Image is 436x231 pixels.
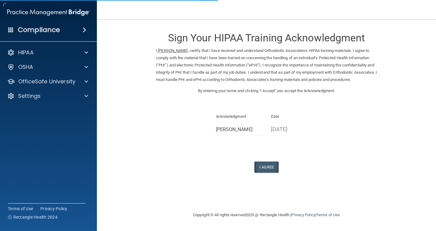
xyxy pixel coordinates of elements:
[18,26,60,34] h4: Compliance
[216,113,262,120] p: Acknowledgment
[158,48,187,53] ins: [PERSON_NAME]
[291,213,315,217] a: Privacy Policy
[7,6,90,18] img: PMB logo
[18,63,33,71] p: OSHA
[7,92,88,100] a: Settings
[7,63,88,71] a: OSHA
[271,113,317,120] p: Date
[8,206,33,212] a: Terms of Use
[156,32,377,43] h3: Sign Your HIPAA Training Acknowledgment
[316,213,340,217] a: Terms of Use
[156,205,377,225] div: Copyright © All rights reserved 2025 @ Rectangle Health | |
[18,49,34,56] p: HIPAA
[271,124,317,134] p: [DATE]
[216,124,262,135] input: Full Name
[8,214,58,220] span: Ⓒ Rectangle Health 2024
[7,78,88,85] a: OfficeSafe University
[156,47,377,83] p: I, , certify that I have received and understand Orthodontic Associates's HIPAA training material...
[18,92,41,100] p: Settings
[7,49,88,56] a: HIPAA
[156,87,377,95] p: By entering your name and clicking "I Accept" you accept the Acknowledgment.
[254,162,279,173] button: I Agree
[18,78,75,85] p: OfficeSafe University
[40,206,68,212] a: Privacy Policy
